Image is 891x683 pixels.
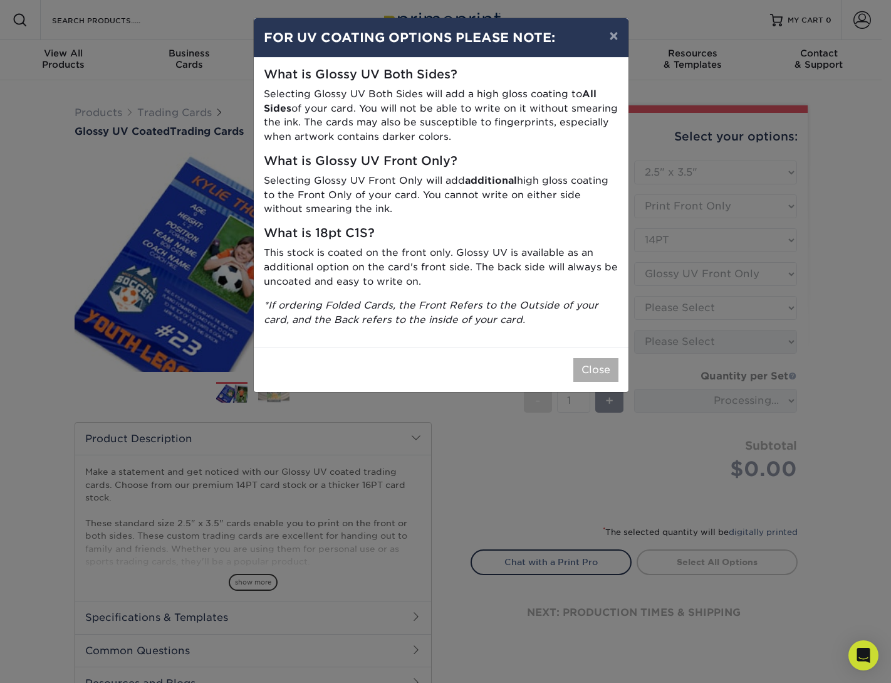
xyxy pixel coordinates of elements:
button: × [599,18,628,53]
h4: FOR UV COATING OPTIONS PLEASE NOTE: [264,28,618,47]
strong: All Sides [264,88,597,114]
p: This stock is coated on the front only. Glossy UV is available as an additional option on the car... [264,246,618,289]
div: Open Intercom Messenger [848,640,878,670]
p: Selecting Glossy UV Front Only will add high gloss coating to the Front Only of your card. You ca... [264,174,618,216]
h5: What is 18pt C1S? [264,226,618,241]
button: Close [573,358,618,382]
h5: What is Glossy UV Both Sides? [264,68,618,82]
p: Selecting Glossy UV Both Sides will add a high gloss coating to of your card. You will not be abl... [264,87,618,144]
i: *If ordering Folded Cards, the Front Refers to the Outside of your card, and the Back refers to t... [264,299,598,326]
strong: additional [465,174,517,186]
h5: What is Glossy UV Front Only? [264,154,618,169]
